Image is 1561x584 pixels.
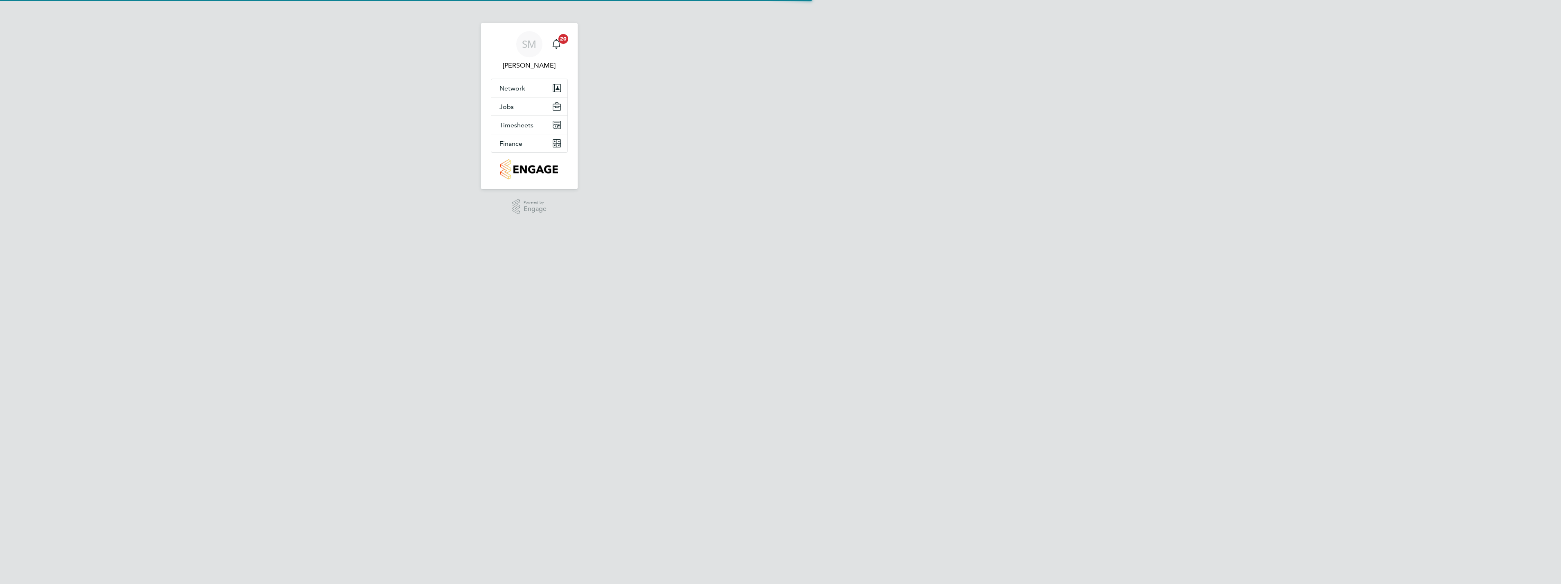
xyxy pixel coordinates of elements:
[499,140,522,147] span: Finance
[548,31,565,57] a: 20
[491,79,567,97] button: Network
[491,31,568,70] a: SM[PERSON_NAME]
[522,39,536,50] span: SM
[512,199,547,215] a: Powered byEngage
[491,61,568,70] span: Shaun McGrenra
[499,121,533,129] span: Timesheets
[524,206,547,213] span: Engage
[499,103,514,111] span: Jobs
[500,159,558,179] img: countryside-properties-logo-retina.png
[481,23,578,189] nav: Main navigation
[491,97,567,115] button: Jobs
[558,34,568,44] span: 20
[491,116,567,134] button: Timesheets
[499,84,525,92] span: Network
[491,159,568,179] a: Go to home page
[491,134,567,152] button: Finance
[524,199,547,206] span: Powered by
